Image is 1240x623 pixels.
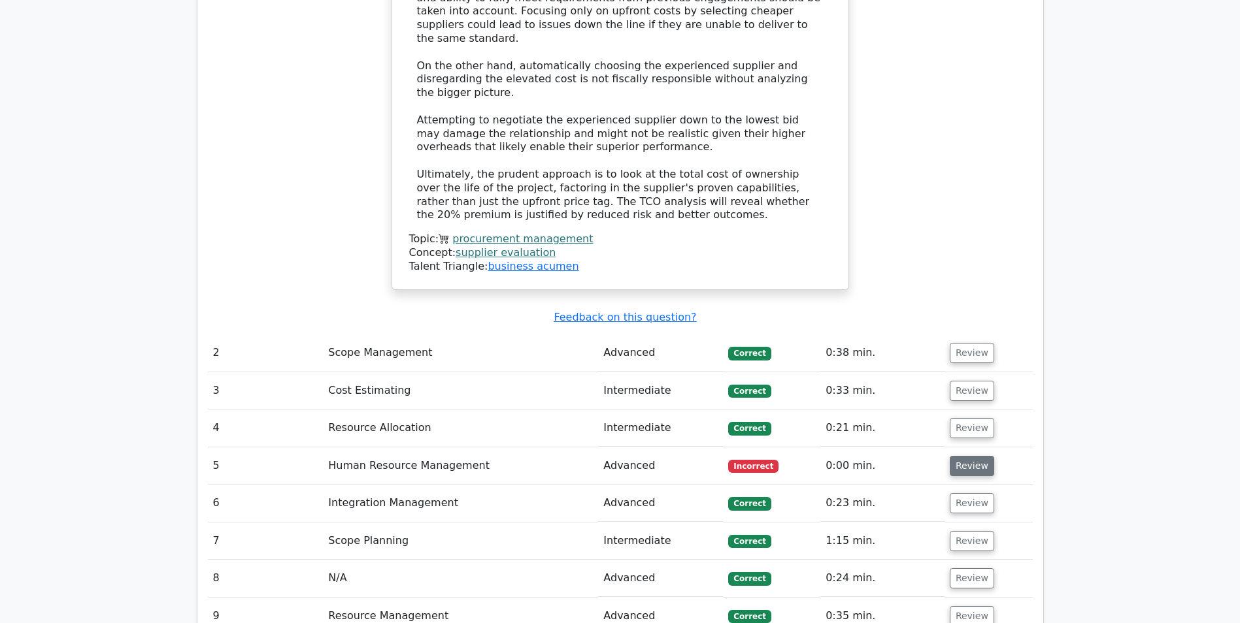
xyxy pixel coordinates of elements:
span: Correct [728,422,771,435]
span: Correct [728,572,771,585]
td: 0:33 min. [820,372,945,409]
div: Topic: [409,232,831,246]
a: Feedback on this question? [554,311,696,323]
td: Cost Estimating [323,372,598,409]
td: 0:00 min. [820,447,945,485]
td: Intermediate [598,372,723,409]
button: Review [950,531,994,551]
td: 5 [208,447,324,485]
span: Correct [728,535,771,548]
td: Intermediate [598,409,723,447]
button: Review [950,418,994,438]
td: 0:38 min. [820,334,945,372]
span: Incorrect [728,460,779,473]
td: 3 [208,372,324,409]
td: Scope Management [323,334,598,372]
td: N/A [323,560,598,597]
td: Advanced [598,334,723,372]
div: Concept: [409,246,831,260]
a: supplier evaluation [456,246,556,259]
td: Intermediate [598,522,723,560]
td: 8 [208,560,324,597]
td: 1:15 min. [820,522,945,560]
div: Talent Triangle: [409,232,831,273]
button: Review [950,343,994,363]
td: 7 [208,522,324,560]
td: Human Resource Management [323,447,598,485]
button: Review [950,456,994,476]
span: Correct [728,385,771,398]
td: 6 [208,485,324,522]
td: 0:24 min. [820,560,945,597]
button: Review [950,568,994,588]
a: business acumen [488,260,578,272]
td: Integration Management [323,485,598,522]
button: Review [950,381,994,401]
span: Correct [728,497,771,510]
span: Correct [728,610,771,623]
a: procurement management [452,232,593,245]
td: Scope Planning [323,522,598,560]
td: 0:23 min. [820,485,945,522]
td: Advanced [598,560,723,597]
td: 0:21 min. [820,409,945,447]
span: Correct [728,347,771,360]
td: Resource Allocation [323,409,598,447]
td: Advanced [598,485,723,522]
td: 2 [208,334,324,372]
button: Review [950,493,994,513]
td: 4 [208,409,324,447]
td: Advanced [598,447,723,485]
